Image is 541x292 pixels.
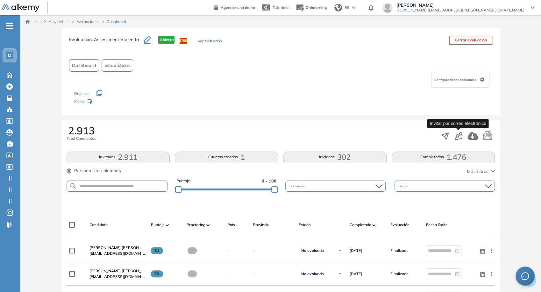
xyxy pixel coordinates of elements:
img: [missing "en.ARROW_ALT" translation] [372,224,375,226]
a: Evaluaciones [76,19,100,24]
span: message [521,272,529,280]
img: Logo [1,4,39,12]
button: Personalizar columnas [67,167,121,174]
span: - [188,270,197,277]
span: Puntaje [176,178,190,184]
button: Estadísticas [102,59,133,72]
a: Agendar una demo [214,3,255,11]
button: Onboarding [295,1,327,15]
img: world [334,4,342,11]
span: 0 - 100 [262,178,276,184]
a: [PERSON_NAME] [PERSON_NAME][EMAIL_ADDRESS][DOMAIN_NAME] [89,245,146,251]
img: Ícono de flecha [338,272,342,276]
span: - [188,247,197,254]
span: - [227,271,229,277]
span: : Assessment Vivienda [92,37,139,42]
button: Ver evaluación [197,38,222,45]
a: [PERSON_NAME] [PERSON_NAME] [PERSON_NAME][EMAIL_ADDRESS][DOMAIN_NAME] [89,268,146,274]
button: Dashboard [69,59,99,72]
img: SEARCH_ALT [69,182,77,190]
span: Proctoring [186,222,205,228]
span: Alkymetrics [49,19,69,24]
div: Configuraciones opcionales [431,72,490,88]
span: [EMAIL_ADDRESS][DOMAIN_NAME] [89,274,146,280]
span: Agendar una demo [221,5,255,10]
button: Más filtros [467,168,495,175]
i: - [6,25,13,26]
span: - [227,248,229,253]
span: Finalizado [390,248,408,253]
span: [DATE] [349,248,362,253]
span: Completado [349,222,371,228]
span: [PERSON_NAME][EMAIL_ADDRESS][PERSON_NAME][DOMAIN_NAME] [396,8,524,13]
span: Finalizado [390,271,408,277]
span: Más filtros [467,168,488,175]
button: Cuentas creadas1 [175,152,278,162]
span: - [253,248,293,253]
span: Incidencias [288,184,306,189]
span: Dashboard [72,62,96,69]
div: Mover [74,96,138,108]
img: [missing "en.ARROW_ALT" translation] [166,224,169,226]
span: No evaluado [301,248,324,253]
span: [PERSON_NAME] [396,3,524,8]
span: No evaluado [301,271,324,276]
span: Estado [398,184,409,189]
h3: Evaluación [69,36,144,49]
span: Personalizar columnas [74,167,121,174]
span: Estadísticas [104,62,130,69]
button: Cerrar evaluación [449,36,492,45]
span: Onboarding [306,5,327,10]
img: ESP [180,38,187,44]
span: 81 [151,247,163,254]
span: Evaluación [390,222,409,228]
img: arrow [352,6,356,9]
span: País [227,222,235,228]
span: D [8,53,11,58]
span: Total Candidatos [67,136,96,141]
div: Invitar por correo electrónico [427,119,488,128]
div: Incidencias [285,181,386,192]
button: Completadas1.476 [392,152,495,162]
span: - [253,271,293,277]
span: Duplicar [74,91,89,96]
span: Provincia [253,222,269,228]
span: Configuraciones opcionales [434,77,477,82]
span: [EMAIL_ADDRESS][DOMAIN_NAME] [89,251,146,256]
a: Inicio [25,19,42,25]
span: Dashboard [107,19,126,25]
span: Fecha límite [426,222,447,228]
span: [DATE] [349,271,362,277]
span: Estado [298,222,310,228]
span: [PERSON_NAME] [PERSON_NAME] [PERSON_NAME][EMAIL_ADDRESS][DOMAIN_NAME] [89,268,251,273]
span: [PERSON_NAME] [PERSON_NAME][EMAIL_ADDRESS][DOMAIN_NAME] [89,245,218,250]
span: 79 [151,270,163,277]
div: Estado [395,181,495,192]
button: Invitados2.911 [67,152,170,162]
span: Tutoriales [273,5,290,10]
span: Abierta [158,36,174,44]
span: Candidato [89,222,108,228]
span: 2.913 [68,125,95,136]
span: ES [345,5,349,11]
span: Puntaje [151,222,164,228]
button: Iniciadas302 [283,152,386,162]
img: Ícono de flecha [338,249,342,253]
img: [missing "en.ARROW_ALT" translation] [206,224,210,226]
